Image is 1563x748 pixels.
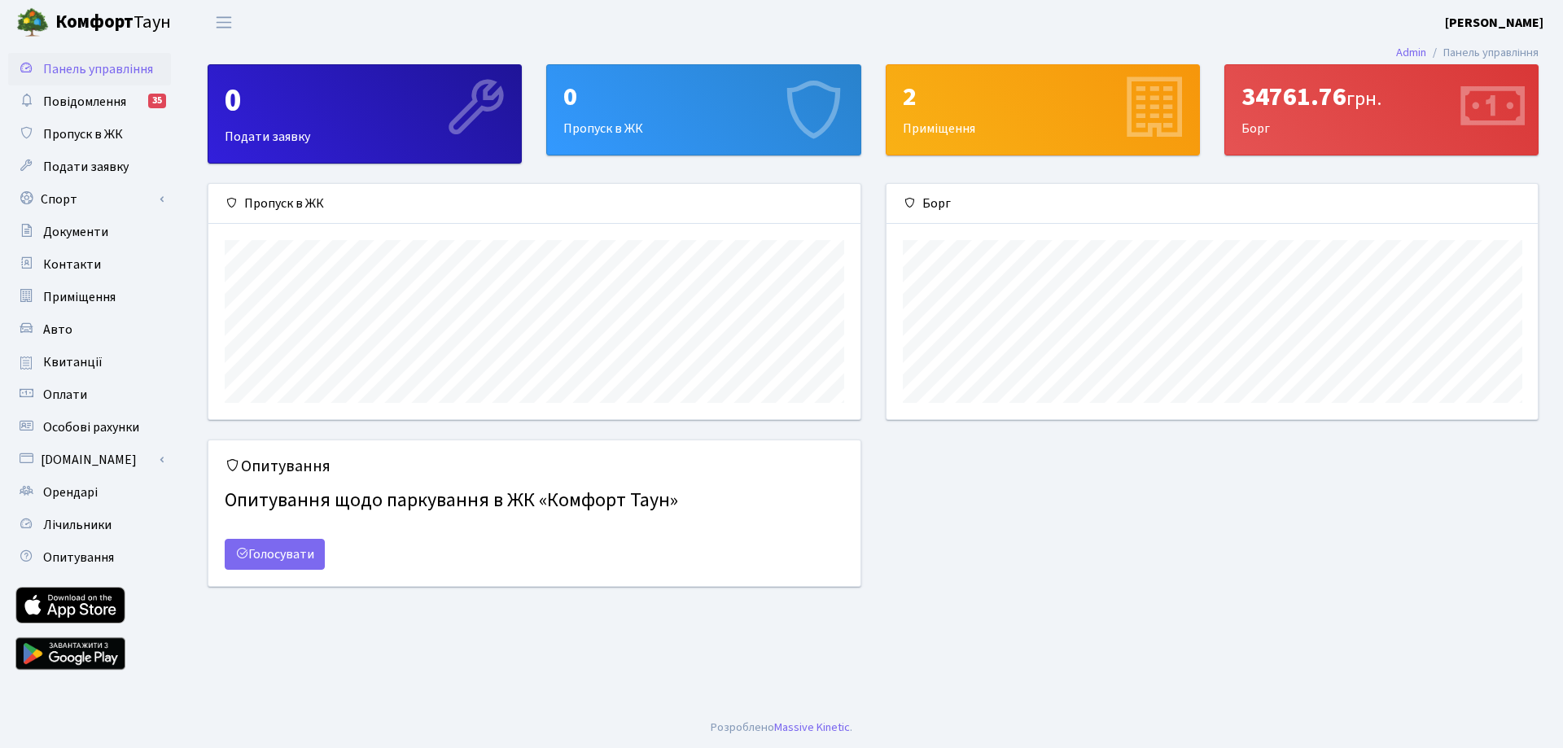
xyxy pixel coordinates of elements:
[887,65,1199,155] div: Приміщення
[43,386,87,404] span: Оплати
[43,483,98,501] span: Орендарі
[8,313,171,346] a: Авто
[8,183,171,216] a: Спорт
[43,93,126,111] span: Повідомлення
[8,85,171,118] a: Повідомлення35
[8,346,171,378] a: Квитанції
[43,125,123,143] span: Пропуск в ЖК
[8,541,171,574] a: Опитування
[1241,81,1521,112] div: 34761.76
[208,184,860,224] div: Пропуск в ЖК
[8,444,171,476] a: [DOMAIN_NAME]
[43,223,108,241] span: Документи
[43,158,129,176] span: Подати заявку
[43,321,72,339] span: Авто
[16,7,49,39] img: logo.png
[225,81,505,120] div: 0
[8,118,171,151] a: Пропуск в ЖК
[1396,44,1426,61] a: Admin
[8,53,171,85] a: Панель управління
[8,476,171,509] a: Орендарі
[711,719,774,736] a: Розроблено
[1445,14,1543,32] b: [PERSON_NAME]
[563,81,843,112] div: 0
[1225,65,1538,155] div: Борг
[55,9,171,37] span: Таун
[204,9,244,36] button: Переключити навігацію
[1445,13,1543,33] a: [PERSON_NAME]
[43,418,139,436] span: Особові рахунки
[225,483,844,519] h4: Опитування щодо паркування в ЖК «Комфорт Таун»
[546,64,860,155] a: 0Пропуск в ЖК
[1346,85,1381,113] span: грн.
[8,281,171,313] a: Приміщення
[711,719,852,737] div: .
[208,64,522,164] a: 0Подати заявку
[43,288,116,306] span: Приміщення
[208,65,521,163] div: Подати заявку
[43,516,112,534] span: Лічильники
[8,151,171,183] a: Подати заявку
[8,378,171,411] a: Оплати
[43,353,103,371] span: Квитанції
[148,94,166,108] div: 35
[547,65,860,155] div: Пропуск в ЖК
[43,256,101,273] span: Контакти
[887,184,1539,224] div: Борг
[1372,36,1563,70] nav: breadcrumb
[225,539,325,570] a: Голосувати
[1426,44,1539,62] li: Панель управління
[8,509,171,541] a: Лічильники
[55,9,134,35] b: Комфорт
[774,719,850,736] a: Massive Kinetic
[225,457,844,476] h5: Опитування
[43,549,114,566] span: Опитування
[43,60,153,78] span: Панель управління
[8,216,171,248] a: Документи
[903,81,1183,112] div: 2
[8,248,171,281] a: Контакти
[8,411,171,444] a: Особові рахунки
[886,64,1200,155] a: 2Приміщення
